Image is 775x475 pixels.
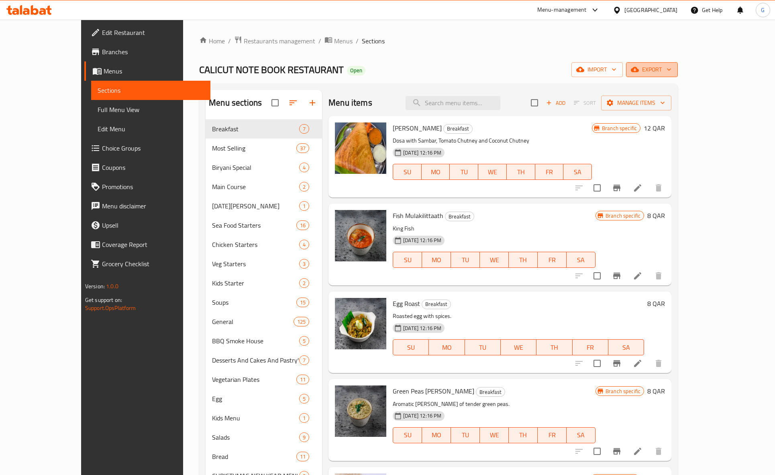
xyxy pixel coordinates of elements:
button: WE [501,339,536,355]
span: Add item [543,97,569,109]
span: 125 [294,318,309,326]
img: Fish Mulakilittaath [335,210,386,261]
div: General125 [206,312,322,331]
span: 16 [297,222,309,229]
span: Sea Food Starters [212,220,296,230]
button: TH [509,252,538,268]
span: 11 [297,453,309,461]
h6: 8 QAR [647,298,665,309]
button: WE [480,427,509,443]
div: [DATE][PERSON_NAME]1 [206,196,322,216]
li: / [318,36,321,46]
a: Sections [91,81,210,100]
span: Full Menu View [98,105,204,114]
span: Fish Mulakilittaath [393,210,443,222]
div: Breakfast [443,124,473,134]
input: search [406,96,500,110]
button: SU [393,339,429,355]
a: Home [199,36,225,46]
span: G [761,6,765,14]
a: Restaurants management [234,36,315,46]
a: Choice Groups [84,139,210,158]
button: MO [422,427,451,443]
li: / [356,36,359,46]
div: Breakfast [445,212,474,221]
span: 15 [297,299,309,306]
a: Edit Menu [91,119,210,139]
button: Add [543,97,569,109]
div: items [299,240,309,249]
button: SU [393,252,422,268]
button: delete [649,442,668,461]
div: Vegetarian Plates [212,375,296,384]
button: Branch-specific-item [607,354,626,373]
button: FR [538,252,567,268]
span: MO [432,342,461,353]
div: Main Course2 [206,177,322,196]
button: MO [422,252,451,268]
span: [DATE] 12:16 PM [400,324,445,332]
span: [DATE] 12:16 PM [400,149,445,157]
a: Support.OpsPlatform [85,303,136,313]
span: BBQ Smoke House [212,336,299,346]
span: MO [425,429,448,441]
div: BBQ Smoke House5 [206,331,322,351]
a: Edit menu item [633,183,642,193]
button: import [571,62,623,77]
div: items [296,298,309,307]
span: CALICUT NOTE BOOK RESTAURANT [199,61,344,79]
span: Breakfast [422,300,451,309]
span: Branch specific [599,124,640,132]
button: TU [450,164,478,180]
li: / [228,36,231,46]
div: Kids Menu1 [206,408,322,428]
span: TH [512,254,534,266]
img: Egg Roast [335,298,386,349]
button: SA [608,339,644,355]
div: General [212,317,294,326]
span: Coupons [102,163,204,172]
h6: 8 QAR [647,385,665,397]
a: Upsell [84,216,210,235]
span: TU [468,342,498,353]
div: items [299,413,309,423]
img: Green Peas Curry [335,385,386,437]
div: Most Selling37 [206,139,322,158]
nav: breadcrumb [199,36,678,46]
span: Main Course [212,182,299,192]
p: Roasted egg with spices. [393,311,644,321]
span: 3 [300,260,309,268]
p: King Fish [393,224,596,234]
span: Menu disclaimer [102,201,204,211]
span: 2 [300,279,309,287]
span: SA [567,166,589,178]
span: Coverage Report [102,240,204,249]
div: items [299,163,309,172]
button: Add section [303,93,322,112]
span: TU [453,166,475,178]
span: Egg Roast [393,298,420,310]
div: Bread11 [206,447,322,466]
button: Branch-specific-item [607,266,626,285]
a: Edit menu item [633,271,642,281]
span: SA [570,254,592,266]
span: Branches [102,47,204,57]
span: TH [510,166,532,178]
span: SU [396,254,419,266]
div: Veg Starters [212,259,299,269]
button: TH [507,164,535,180]
span: Desserts And Cakes And Pastry's [212,355,299,365]
span: Select all sections [267,94,283,111]
div: items [296,143,309,153]
span: Get support on: [85,295,122,305]
span: Salads [212,432,299,442]
h6: 8 QAR [647,210,665,221]
button: FR [535,164,564,180]
span: Version: [85,281,105,292]
div: items [299,259,309,269]
span: Edit Restaurant [102,28,204,37]
span: SU [396,166,418,178]
span: Breakfast [476,387,505,397]
a: Edit menu item [633,446,642,456]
